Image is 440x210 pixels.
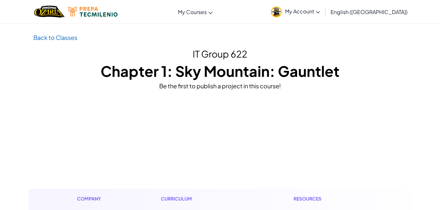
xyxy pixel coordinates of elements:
h1: Chapter 1: Sky Mountain: Gauntlet [33,61,407,81]
a: English ([GEOGRAPHIC_DATA]) [327,3,411,21]
span: My Courses [178,9,207,15]
h1: Curriculum [161,195,240,202]
a: My Courses [175,3,216,21]
h2: IT Group 622 [33,47,407,61]
img: Tecmilenio logo [68,7,118,17]
img: avatar [271,7,282,17]
h1: Resources [294,195,363,202]
div: Be the first to publish a project in this course! [33,81,407,91]
a: Back to Classes [33,34,77,41]
a: Ozaria by CodeCombat logo [34,5,65,18]
h1: Company [77,195,107,202]
span: English ([GEOGRAPHIC_DATA]) [331,9,408,15]
img: Home [34,5,65,18]
a: My Account [268,1,323,22]
span: My Account [285,8,320,15]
